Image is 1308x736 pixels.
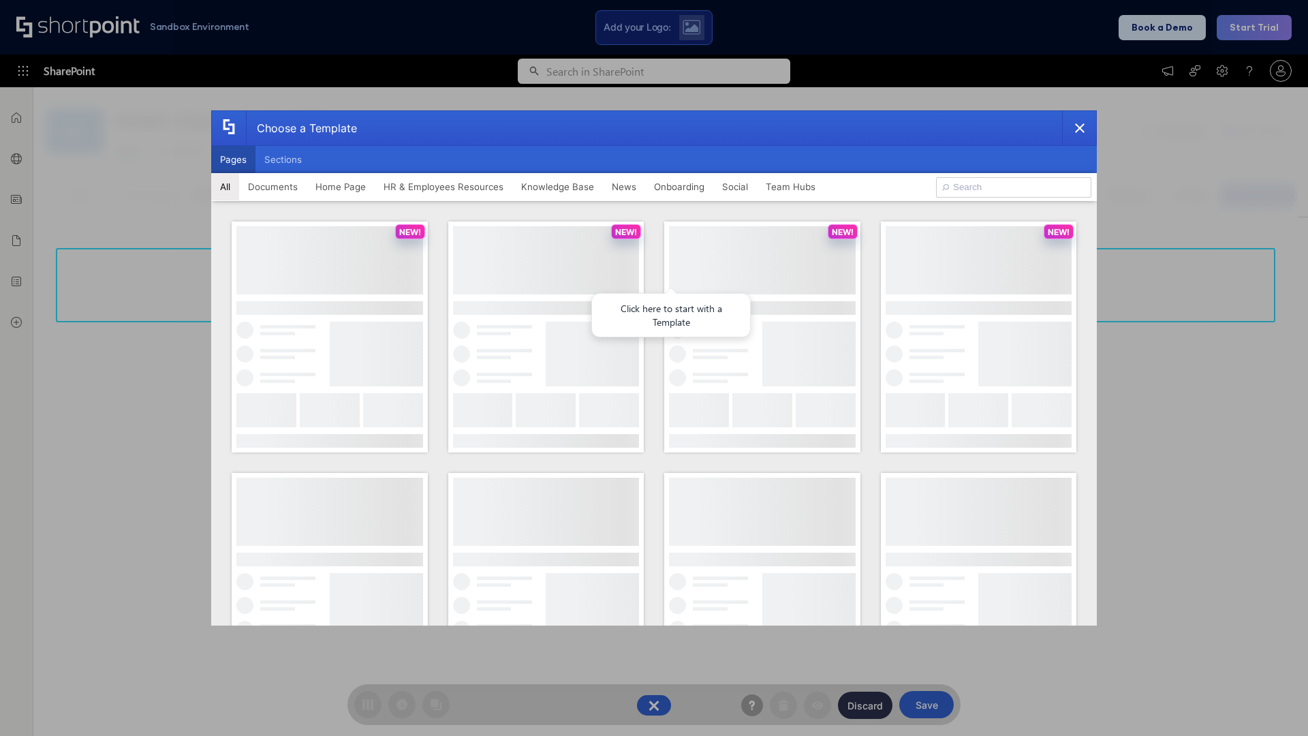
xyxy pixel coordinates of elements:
[645,173,713,200] button: Onboarding
[936,177,1091,198] input: Search
[211,146,255,173] button: Pages
[211,173,239,200] button: All
[1240,671,1308,736] iframe: Chat Widget
[512,173,603,200] button: Knowledge Base
[307,173,375,200] button: Home Page
[757,173,824,200] button: Team Hubs
[832,227,854,237] p: NEW!
[255,146,311,173] button: Sections
[399,227,421,237] p: NEW!
[615,227,637,237] p: NEW!
[713,173,757,200] button: Social
[1048,227,1070,237] p: NEW!
[239,173,307,200] button: Documents
[211,110,1097,626] div: template selector
[246,111,357,145] div: Choose a Template
[603,173,645,200] button: News
[375,173,512,200] button: HR & Employees Resources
